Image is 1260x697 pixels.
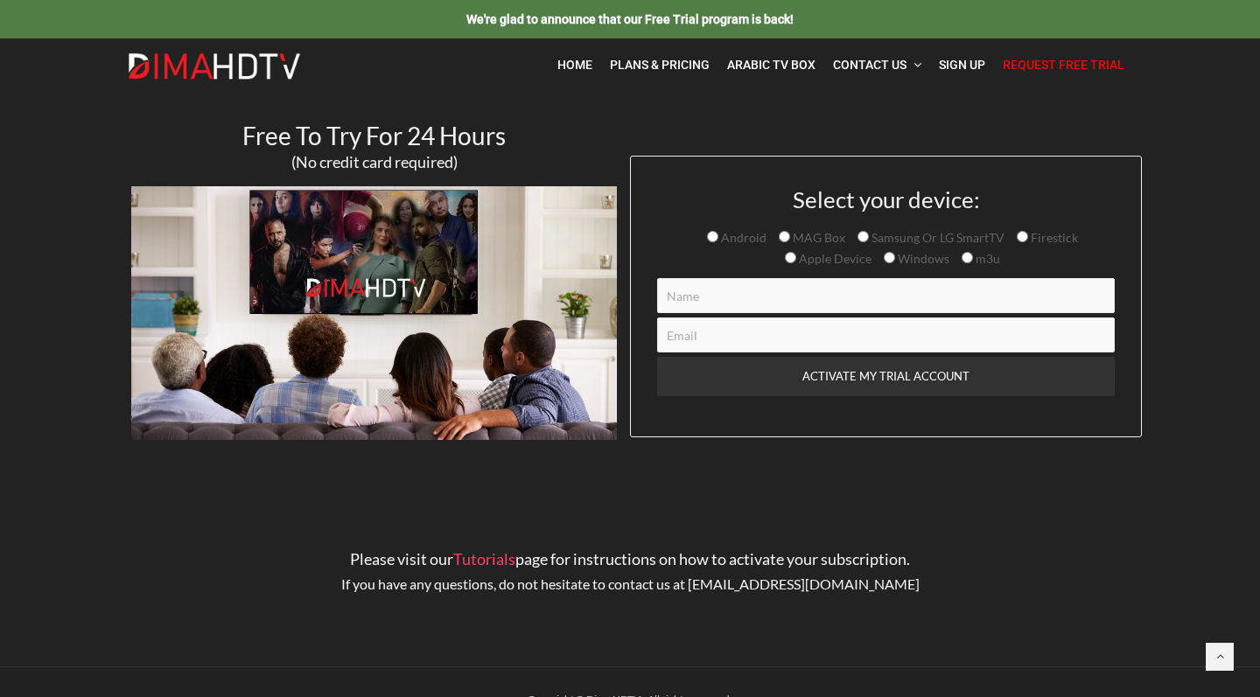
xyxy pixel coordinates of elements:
span: MAG Box [790,230,845,245]
input: ACTIVATE MY TRIAL ACCOUNT [657,357,1115,396]
input: Name [657,278,1115,313]
span: Windows [895,251,949,266]
span: Samsung Or LG SmartTV [869,230,1004,245]
a: Sign Up [930,47,994,83]
input: Email [657,317,1115,352]
a: Request Free Trial [994,47,1133,83]
span: Contact Us [833,58,906,72]
span: Request Free Trial [1003,58,1124,72]
input: Apple Device [785,252,796,263]
input: Samsung Or LG SmartTV [857,231,869,242]
input: MAG Box [779,231,790,242]
span: Firestick [1028,230,1078,245]
span: Home [557,58,592,72]
a: Back to top [1206,643,1234,671]
span: Free To Try For 24 Hours [242,121,506,150]
span: Please visit our page for instructions on how to activate your subscription. [350,549,910,568]
img: Dima HDTV [127,52,302,80]
input: Android [707,231,718,242]
form: Contact form [644,187,1128,436]
span: Sign Up [939,58,985,72]
a: Tutorials [453,549,515,568]
span: We're glad to announce that our Free Trial program is back! [466,12,794,26]
span: Arabic TV Box [727,58,815,72]
input: m3u [962,252,973,263]
input: Firestick [1017,231,1028,242]
span: m3u [973,251,1000,266]
span: Select your device: [793,185,980,213]
a: Home [549,47,601,83]
a: Arabic TV Box [718,47,824,83]
a: Plans & Pricing [601,47,718,83]
span: (No credit card required) [291,152,458,171]
a: We're glad to announce that our Free Trial program is back! [466,11,794,26]
span: Apple Device [796,251,871,266]
span: If you have any questions, do not hesitate to contact us at [EMAIL_ADDRESS][DOMAIN_NAME] [341,575,920,592]
input: Windows [884,252,895,263]
a: Contact Us [824,47,930,83]
span: Plans & Pricing [610,58,710,72]
span: Android [718,230,766,245]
